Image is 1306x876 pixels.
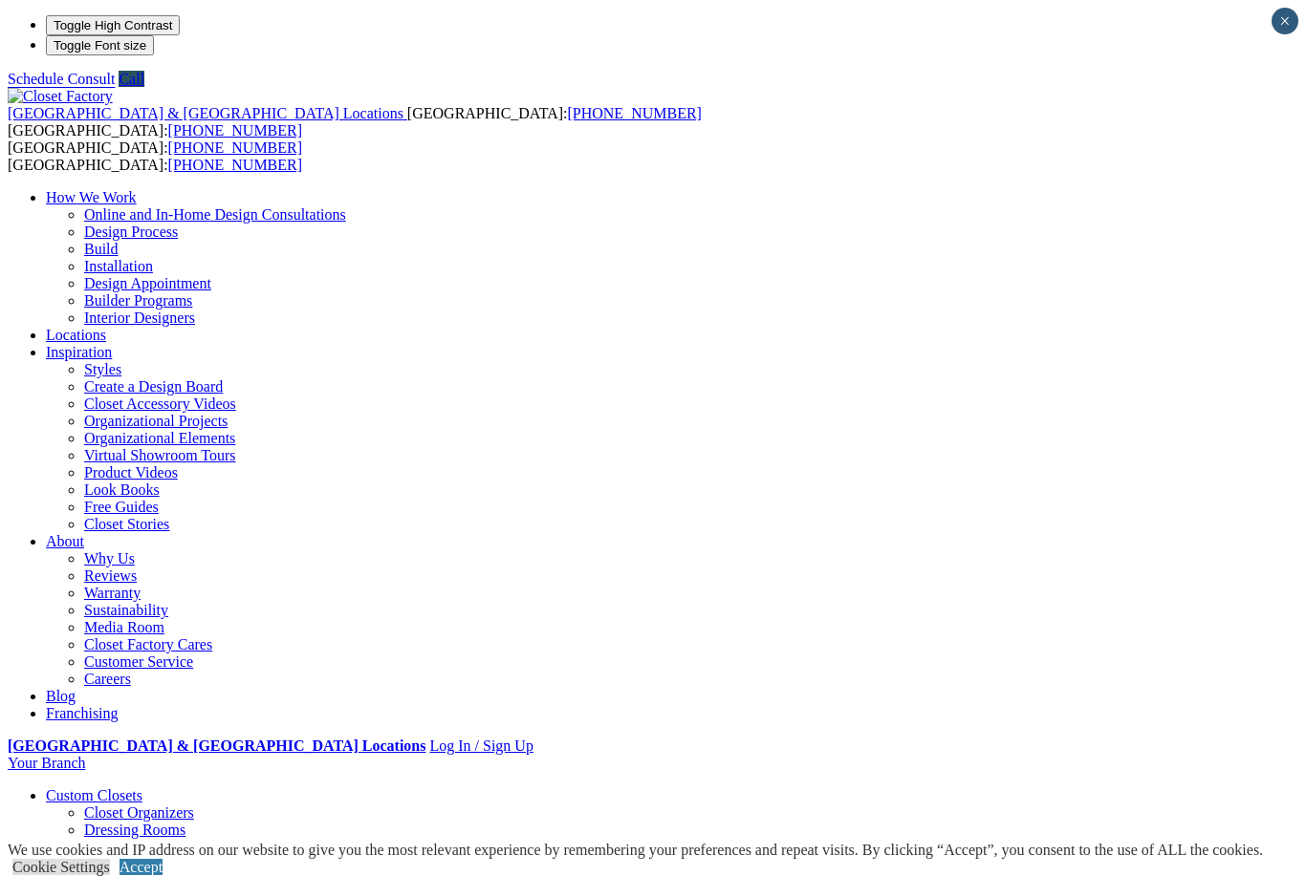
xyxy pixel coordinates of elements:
a: About [46,533,84,549]
a: Build [84,241,119,257]
a: Call [119,71,144,87]
a: [PHONE_NUMBER] [168,157,302,173]
a: Blog [46,688,76,704]
a: Organizational Projects [84,413,228,429]
a: Media Room [84,619,164,635]
a: Schedule Consult [8,71,115,87]
a: How We Work [46,189,137,205]
a: Finesse Systems [84,839,185,855]
button: Toggle Font size [46,35,154,55]
a: [PHONE_NUMBER] [168,139,302,156]
img: Closet Factory [8,88,113,105]
a: Closet Factory Cares [84,636,212,652]
a: [GEOGRAPHIC_DATA] & [GEOGRAPHIC_DATA] Locations [8,737,425,754]
a: Builder Programs [84,292,192,309]
a: Franchising [46,705,119,721]
a: Design Appointment [84,275,211,291]
a: Virtual Showroom Tours [84,447,236,463]
a: Locations [46,327,106,343]
span: [GEOGRAPHIC_DATA]: [GEOGRAPHIC_DATA]: [8,105,702,139]
a: Inspiration [46,344,112,360]
span: Toggle Font size [54,38,146,53]
a: Product Videos [84,464,178,481]
button: Close [1272,8,1298,34]
a: Sustainability [84,602,168,618]
a: Cookie Settings [12,859,110,875]
a: Why Us [84,550,135,566]
span: [GEOGRAPHIC_DATA] & [GEOGRAPHIC_DATA] Locations [8,105,403,121]
a: Warranty [84,585,141,601]
a: Careers [84,671,131,687]
a: Interior Designers [84,310,195,326]
div: We use cookies and IP address on our website to give you the most relevant experience by remember... [8,842,1263,859]
button: Toggle High Contrast [46,15,180,35]
a: Closet Accessory Videos [84,395,236,412]
a: Create a Design Board [84,378,223,395]
a: Look Books [84,481,160,498]
a: Closet Organizers [84,804,194,821]
a: Reviews [84,567,137,584]
a: [PHONE_NUMBER] [168,122,302,139]
a: [GEOGRAPHIC_DATA] & [GEOGRAPHIC_DATA] Locations [8,105,407,121]
a: Dressing Rooms [84,822,185,838]
a: Closet Stories [84,516,169,532]
a: Custom Closets [46,787,142,803]
a: [PHONE_NUMBER] [567,105,701,121]
a: Customer Service [84,653,193,670]
a: Installation [84,258,153,274]
span: [GEOGRAPHIC_DATA]: [GEOGRAPHIC_DATA]: [8,139,302,173]
a: Online and In-Home Design Consultations [84,206,346,223]
a: Styles [84,361,121,377]
a: Free Guides [84,499,159,515]
a: Accept [120,859,163,875]
a: Design Process [84,224,178,240]
a: Organizational Elements [84,430,235,446]
span: Toggle High Contrast [54,18,172,32]
a: Your Branch [8,755,85,771]
a: Log In / Sign Up [429,737,533,754]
